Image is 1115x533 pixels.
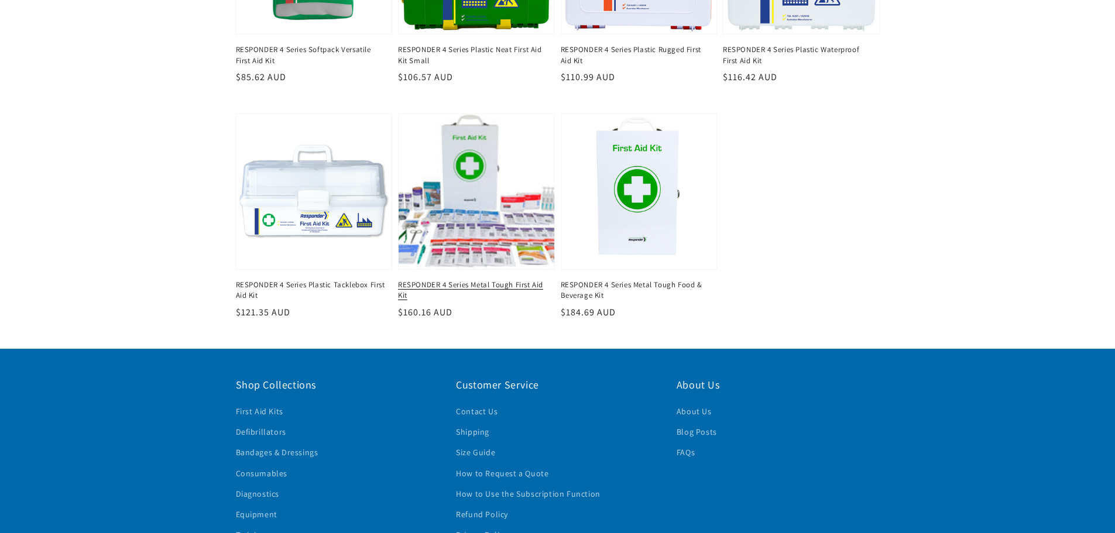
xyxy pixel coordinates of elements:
a: About Us [677,404,712,422]
a: How to Use the Subscription Function [456,484,601,504]
a: RESPONDER 4 Series Plastic Waterproof First Aid Kit [723,44,873,66]
a: Size Guide [456,442,495,463]
a: Shipping [456,422,489,442]
a: Bandages & Dressings [236,442,318,463]
a: How to Request a Quote [456,463,548,484]
a: RESPONDER 4 Series Metal Tough Food & Beverage Kit [561,280,711,301]
a: Equipment [236,504,277,525]
a: Diagnostics [236,484,280,504]
a: Consumables [236,463,288,484]
a: Blog Posts [677,422,717,442]
a: First Aid Kits [236,404,283,422]
a: RESPONDER 4 Series Plastic Neat First Aid Kit Small [398,44,548,66]
a: RESPONDER 4 Series Plastic Tacklebox First Aid Kit [236,280,386,301]
a: RESPONDER 4 Series Plastic Rugged First Aid Kit [561,44,711,66]
a: Defibrillators [236,422,286,442]
a: RESPONDER 4 Series Metal Tough First Aid Kit [398,280,548,301]
h2: Shop Collections [236,378,439,391]
h2: Customer Service [456,378,659,391]
h2: About Us [677,378,880,391]
a: RESPONDER 4 Series Softpack Versatile First Aid Kit [236,44,386,66]
a: Contact Us [456,404,498,422]
a: FAQs [677,442,695,463]
a: Refund Policy [456,504,508,525]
